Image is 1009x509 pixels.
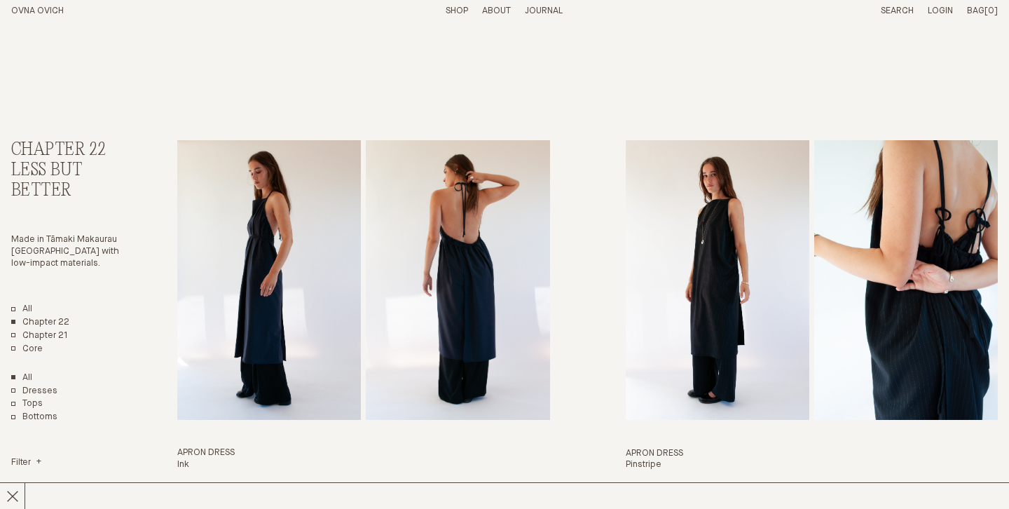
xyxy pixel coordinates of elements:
[967,6,984,15] span: Bag
[482,6,511,18] summary: About
[11,6,64,15] a: Home
[11,412,57,423] a: Bottoms
[11,372,32,384] a: Show All
[626,140,998,494] a: Apron Dress
[446,6,468,15] a: Shop
[928,6,953,15] a: Login
[177,459,549,471] h4: Ink
[626,459,998,471] h4: Pinstripe
[626,140,809,420] img: Apron Dress
[11,234,125,270] p: Made in Tāmaki Makaurau [GEOGRAPHIC_DATA] with low-impact materials.
[11,304,32,315] a: All
[177,447,549,459] h3: Apron Dress
[984,6,998,15] span: [0]
[11,330,68,342] a: Chapter 21
[11,317,69,329] a: Chapter 22
[11,161,125,201] h3: Less But Better
[881,6,914,15] a: Search
[11,398,43,410] a: Tops
[11,386,57,398] a: Dresses
[11,344,43,355] a: Core
[11,457,41,469] summary: Filter
[525,6,563,15] a: Journal
[626,448,998,460] h3: Apron Dress
[177,140,549,494] a: Apron Dress
[177,140,361,420] img: Apron Dress
[11,140,125,161] h2: Chapter 22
